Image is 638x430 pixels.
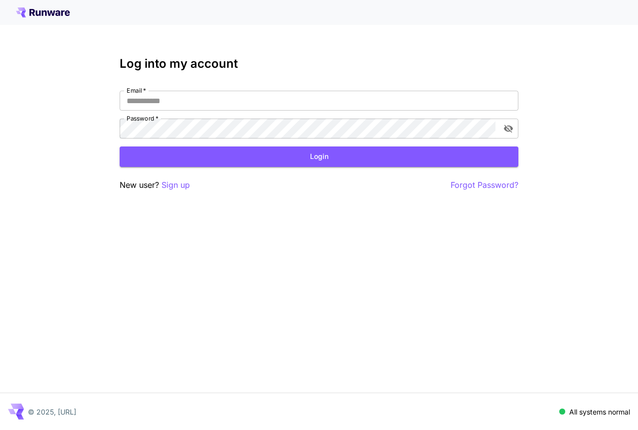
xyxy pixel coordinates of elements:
[28,407,76,417] p: © 2025, [URL]
[499,120,517,138] button: toggle password visibility
[120,57,518,71] h3: Log into my account
[569,407,630,417] p: All systems normal
[451,179,518,191] button: Forgot Password?
[127,114,159,123] label: Password
[120,146,518,167] button: Login
[120,179,190,191] p: New user?
[161,179,190,191] button: Sign up
[127,86,146,95] label: Email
